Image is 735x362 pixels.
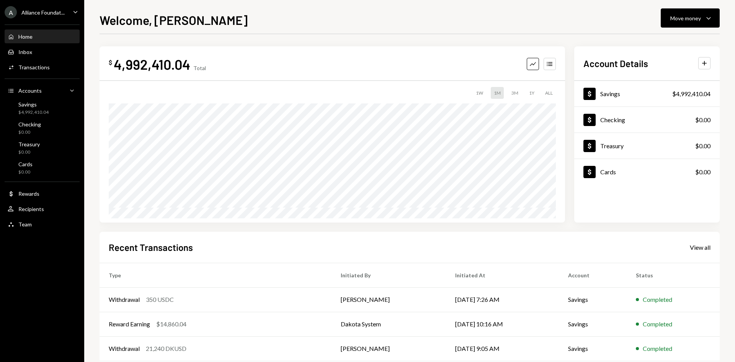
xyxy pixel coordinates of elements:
[559,312,627,336] td: Savings
[18,129,41,136] div: $0.00
[670,14,701,22] div: Move money
[18,109,49,116] div: $4,992,410.04
[661,8,720,28] button: Move money
[18,141,40,147] div: Treasury
[21,9,65,16] div: Alliance Foundat...
[672,89,710,98] div: $4,992,410.04
[473,87,486,99] div: 1W
[18,190,39,197] div: Rewards
[18,149,40,156] div: $0.00
[109,295,140,304] div: Withdrawal
[574,159,720,185] a: Cards$0.00
[18,221,32,228] div: Team
[5,60,80,74] a: Transactions
[193,65,206,71] div: Total
[5,187,80,200] a: Rewards
[574,133,720,159] a: Treasury$0.00
[526,87,537,99] div: 1Y
[446,312,559,336] td: [DATE] 10:16 AM
[332,336,446,361] td: [PERSON_NAME]
[18,64,50,70] div: Transactions
[643,319,672,329] div: Completed
[5,139,80,157] a: Treasury$0.00
[146,295,174,304] div: 350 USDC
[559,336,627,361] td: Savings
[5,159,80,177] a: Cards$0.00
[332,263,446,287] th: Initiated By
[18,101,49,108] div: Savings
[332,312,446,336] td: Dakota System
[491,87,504,99] div: 1M
[156,319,186,329] div: $14,860.04
[18,87,42,94] div: Accounts
[109,241,193,254] h2: Recent Transactions
[18,49,32,55] div: Inbox
[446,287,559,312] td: [DATE] 7:26 AM
[5,99,80,117] a: Savings$4,992,410.04
[600,168,616,175] div: Cards
[5,84,80,97] a: Accounts
[583,57,648,70] h2: Account Details
[18,169,33,175] div: $0.00
[18,33,33,40] div: Home
[690,243,710,251] a: View all
[695,141,710,151] div: $0.00
[332,287,446,312] td: [PERSON_NAME]
[5,29,80,43] a: Home
[643,344,672,353] div: Completed
[100,263,332,287] th: Type
[100,12,248,28] h1: Welcome, [PERSON_NAME]
[446,263,559,287] th: Initiated At
[5,45,80,59] a: Inbox
[446,336,559,361] td: [DATE] 9:05 AM
[695,115,710,124] div: $0.00
[600,90,620,97] div: Savings
[559,287,627,312] td: Savings
[5,217,80,231] a: Team
[508,87,521,99] div: 3M
[18,161,33,167] div: Cards
[574,107,720,133] a: Checking$0.00
[600,142,624,149] div: Treasury
[574,81,720,106] a: Savings$4,992,410.04
[109,59,112,66] div: $
[109,344,140,353] div: Withdrawal
[600,116,625,123] div: Checking
[114,56,190,73] div: 4,992,410.04
[5,202,80,216] a: Recipients
[643,295,672,304] div: Completed
[18,206,44,212] div: Recipients
[627,263,720,287] th: Status
[695,167,710,177] div: $0.00
[109,319,150,329] div: Reward Earning
[5,6,17,18] div: A
[18,121,41,128] div: Checking
[559,263,627,287] th: Account
[146,344,186,353] div: 21,240 DKUSD
[5,119,80,137] a: Checking$0.00
[542,87,556,99] div: ALL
